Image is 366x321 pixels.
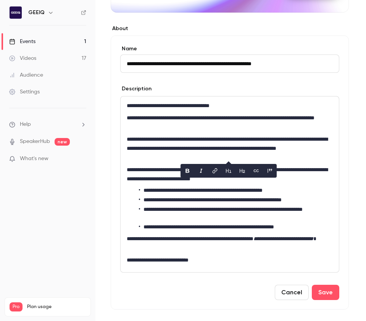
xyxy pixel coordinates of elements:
[120,85,152,93] label: Description
[264,165,276,177] button: blockquote
[275,285,309,300] button: Cancel
[10,302,23,311] span: Pro
[9,71,43,79] div: Audience
[312,285,339,300] button: Save
[120,96,339,273] section: description
[28,9,45,16] h6: GEEIQ
[9,120,86,128] li: help-dropdown-opener
[10,6,22,19] img: GEEIQ
[9,88,40,96] div: Settings
[27,304,86,310] span: Plan usage
[20,155,48,163] span: What's new
[120,45,339,53] label: Name
[9,38,35,45] div: Events
[209,165,221,177] button: link
[195,165,207,177] button: italic
[121,96,339,272] div: editor
[111,25,349,32] label: About
[20,120,31,128] span: Help
[55,138,70,146] span: new
[20,138,50,146] a: SpeakerHub
[181,165,193,177] button: bold
[9,55,36,62] div: Videos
